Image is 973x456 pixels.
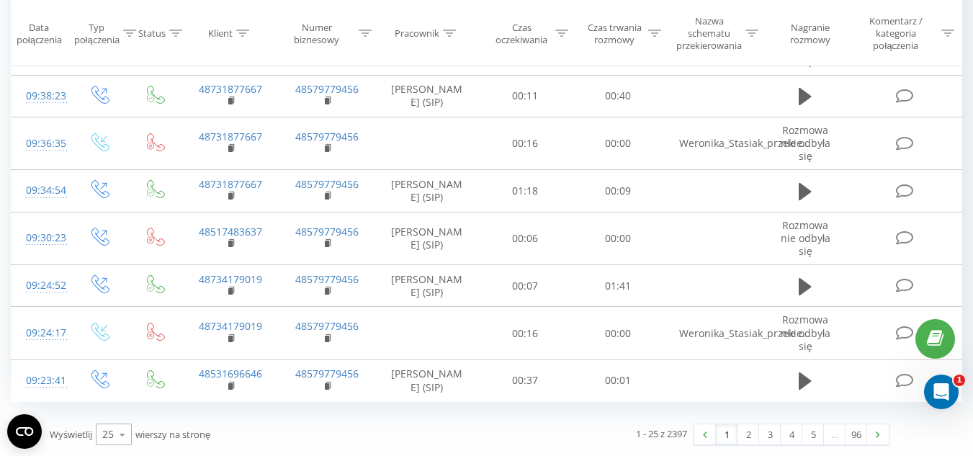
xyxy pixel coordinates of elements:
[846,424,867,444] a: 96
[26,224,56,252] div: 09:30:23
[954,375,965,386] span: 1
[716,424,737,444] a: 1
[479,307,572,360] td: 00:16
[572,265,665,307] td: 01:41
[572,359,665,401] td: 00:01
[479,75,572,117] td: 00:11
[395,27,439,40] div: Pracownik
[572,75,665,117] td: 00:40
[636,426,687,441] div: 1 - 25 z 2397
[26,319,56,347] div: 09:24:17
[802,424,824,444] a: 5
[12,21,67,45] div: Data połączenia
[479,117,572,170] td: 00:16
[572,117,665,170] td: 00:00
[26,130,56,158] div: 09:36:35
[199,225,262,238] a: 48517483637
[492,21,552,45] div: Czas oczekiwania
[479,265,572,307] td: 00:07
[375,212,479,265] td: [PERSON_NAME] (SIP)
[295,367,359,380] a: 48579779456
[781,218,830,258] span: Rozmowa nie odbyła się
[375,170,479,212] td: [PERSON_NAME] (SIP)
[781,123,830,163] span: Rozmowa nie odbyła się
[479,212,572,265] td: 00:06
[295,272,359,286] a: 48579779456
[199,82,262,96] a: 48731877667
[853,15,938,52] div: Komentarz / kategoria połączenia
[26,176,56,205] div: 09:34:54
[774,21,847,45] div: Nagranie rozmowy
[295,225,359,238] a: 48579779456
[737,424,759,444] a: 2
[199,177,262,191] a: 48731877667
[199,367,262,380] a: 48531696646
[824,424,846,444] div: …
[375,359,479,401] td: [PERSON_NAME] (SIP)
[679,136,811,150] span: Weronika_Stasiak_przekie...
[781,424,802,444] a: 4
[759,424,781,444] a: 3
[479,359,572,401] td: 00:37
[26,82,56,110] div: 09:38:23
[295,319,359,333] a: 48579779456
[572,170,665,212] td: 00:09
[375,75,479,117] td: [PERSON_NAME] (SIP)
[479,170,572,212] td: 01:18
[208,27,233,40] div: Klient
[199,130,262,143] a: 48731877667
[679,326,811,340] span: Weronika_Stasiak_przekie...
[924,375,959,409] iframe: Intercom live chat
[26,272,56,300] div: 09:24:52
[74,21,120,45] div: Typ połączenia
[375,265,479,307] td: [PERSON_NAME] (SIP)
[26,367,56,395] div: 09:23:41
[199,272,262,286] a: 48734179019
[295,177,359,191] a: 48579779456
[572,307,665,360] td: 00:00
[199,319,262,333] a: 48734179019
[781,313,830,352] span: Rozmowa nie odbyła się
[102,427,114,442] div: 25
[279,21,355,45] div: Numer biznesowy
[295,82,359,96] a: 48579779456
[676,15,742,52] div: Nazwa schematu przekierowania
[572,212,665,265] td: 00:00
[50,428,92,441] span: Wyświetlij
[585,21,645,45] div: Czas trwania rozmowy
[138,27,166,40] div: Status
[7,414,42,449] button: Open CMP widget
[295,130,359,143] a: 48579779456
[135,428,210,441] span: wierszy na stronę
